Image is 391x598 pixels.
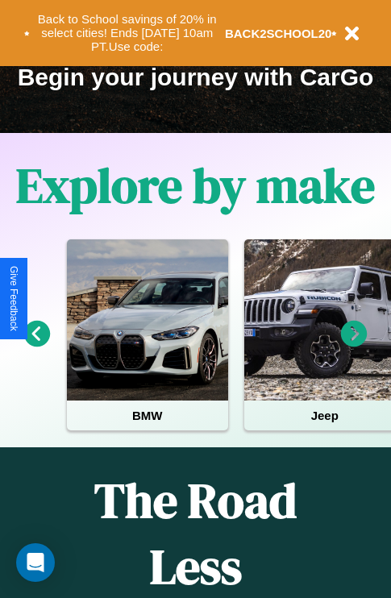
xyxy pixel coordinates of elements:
div: Open Intercom Messenger [16,543,55,582]
button: Back to School savings of 20% in select cities! Ends [DATE] 10am PT.Use code: [30,8,225,58]
div: Give Feedback [8,266,19,331]
h4: BMW [67,401,228,430]
h1: Explore by make [16,152,375,218]
b: BACK2SCHOOL20 [225,27,332,40]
